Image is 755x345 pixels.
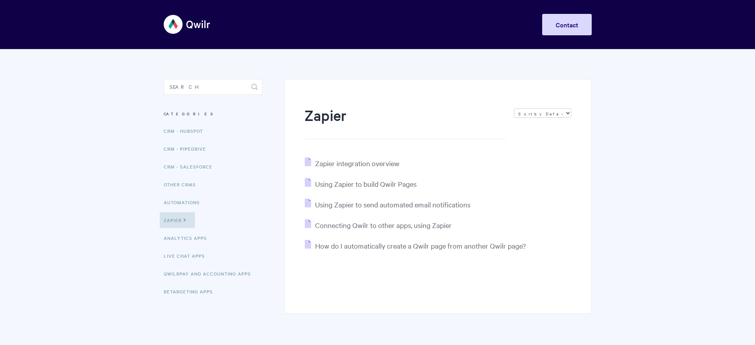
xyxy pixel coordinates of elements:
[304,105,506,139] h1: Zapier
[542,14,592,35] a: Contact
[514,108,572,118] select: Page reloads on selection
[164,10,211,39] img: Qwilr Help Center
[315,200,470,209] span: Using Zapier to send automated email notifications
[305,220,452,230] a: Connecting Qwilr to other apps, using Zapier
[164,141,212,157] a: CRM - Pipedrive
[164,176,202,192] a: Other CRMs
[164,79,262,95] input: Search
[164,248,211,264] a: Live Chat Apps
[164,266,257,282] a: QwilrPay and Accounting Apps
[164,230,213,246] a: Analytics Apps
[160,212,195,228] a: Zapier
[305,179,417,188] a: Using Zapier to build Qwilr Pages
[164,194,206,210] a: Automations
[164,159,218,174] a: CRM - Salesforce
[305,159,399,168] a: Zapier integration overview
[164,284,219,299] a: Retargeting Apps
[164,107,262,121] h3: Categories
[305,241,526,250] a: How do I automatically create a Qwilr page from another Qwilr page?
[315,241,526,250] span: How do I automatically create a Qwilr page from another Qwilr page?
[315,220,452,230] span: Connecting Qwilr to other apps, using Zapier
[315,159,399,168] span: Zapier integration overview
[315,179,417,188] span: Using Zapier to build Qwilr Pages
[305,200,470,209] a: Using Zapier to send automated email notifications
[164,123,209,139] a: CRM - HubSpot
